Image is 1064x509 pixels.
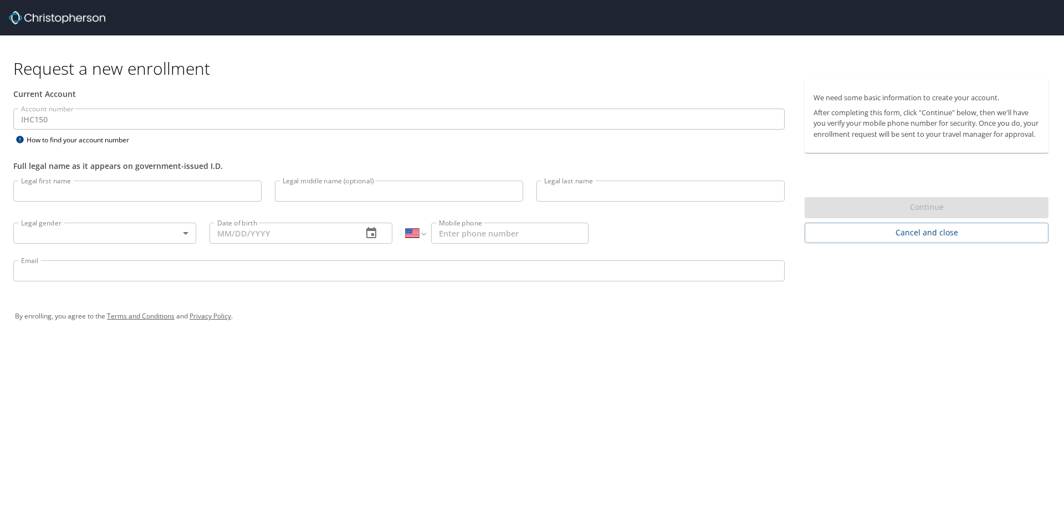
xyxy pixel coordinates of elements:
[15,302,1049,330] div: By enrolling, you agree to the and .
[13,88,785,100] div: Current Account
[13,133,152,147] div: How to find your account number
[805,223,1048,243] button: Cancel and close
[431,223,589,244] input: Enter phone number
[190,311,231,321] a: Privacy Policy
[209,223,354,244] input: MM/DD/YYYY
[13,223,196,244] div: ​
[814,226,1040,240] span: Cancel and close
[814,107,1040,140] p: After completing this form, click "Continue" below, then we'll have you verify your mobile phone ...
[814,92,1040,103] p: We need some basic information to create your account.
[13,58,1057,79] h1: Request a new enrollment
[107,311,175,321] a: Terms and Conditions
[13,160,785,172] div: Full legal name as it appears on government-issued I.D.
[9,11,105,24] img: cbt logo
